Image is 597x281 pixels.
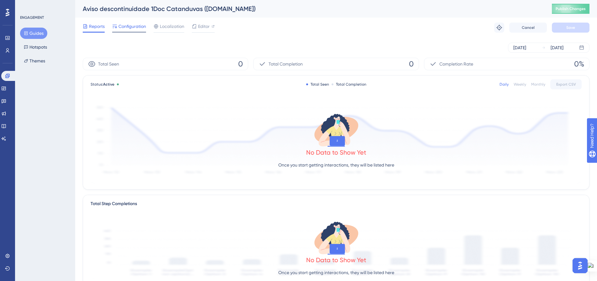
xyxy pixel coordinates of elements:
[89,23,105,30] span: Reports
[269,60,303,68] span: Total Completion
[556,6,586,11] span: Publish Changes
[552,23,589,33] button: Save
[306,256,366,264] div: No Data to Show Yet
[278,269,394,276] p: Once you start getting interactions, they will be listed here
[15,2,39,9] span: Need Help?
[514,82,526,87] div: Weekly
[103,82,114,87] span: Active
[306,148,366,157] div: No Data to Show Yet
[20,28,47,39] button: Guides
[551,44,563,51] div: [DATE]
[160,23,184,30] span: Localization
[500,82,509,87] div: Daily
[522,25,535,30] span: Cancel
[20,55,49,66] button: Themes
[509,23,547,33] button: Cancel
[306,82,329,87] div: Total Seen
[20,15,44,20] div: ENGAGEMENT
[83,4,536,13] div: Aviso descontinuidade 1Doc Catanduvas ([DOMAIN_NAME])
[409,59,414,69] span: 0
[566,25,575,30] span: Save
[531,82,545,87] div: Monthly
[238,59,243,69] span: 0
[439,60,473,68] span: Completion Rate
[198,23,210,30] span: Editor
[571,256,589,275] iframe: UserGuiding AI Assistant Launcher
[118,23,146,30] span: Configuration
[20,41,51,53] button: Hotspots
[550,79,582,89] button: Export CSV
[332,82,366,87] div: Total Completion
[91,200,137,208] div: Total Step Completions
[552,4,589,14] button: Publish Changes
[513,44,526,51] div: [DATE]
[91,82,114,87] span: Status:
[278,161,394,169] p: Once you start getting interactions, they will be listed here
[574,59,584,69] span: 0%
[98,60,119,68] span: Total Seen
[556,82,576,87] span: Export CSV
